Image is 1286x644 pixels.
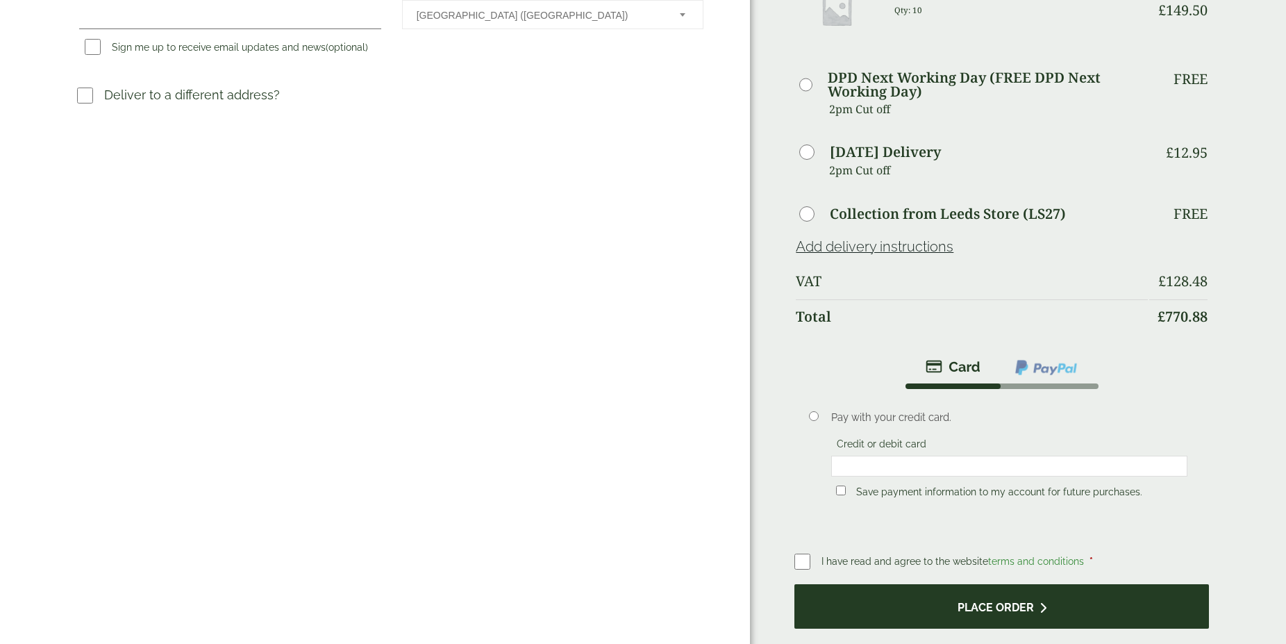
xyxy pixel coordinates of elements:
label: [DATE] Delivery [830,145,941,159]
button: Place order [794,584,1209,629]
span: United Kingdom (UK) [417,1,662,30]
p: 2pm Cut off [829,160,1148,181]
bdi: 149.50 [1158,1,1208,19]
label: Credit or debit card [831,438,932,454]
small: Qty: 10 [894,5,922,15]
p: Deliver to a different address? [104,85,280,104]
bdi: 12.95 [1166,143,1208,162]
span: £ [1158,272,1166,290]
p: 2pm Cut off [829,99,1148,119]
span: I have read and agree to the website [821,556,1087,567]
label: Save payment information to my account for future purchases. [851,486,1148,502]
th: VAT [796,265,1148,298]
bdi: 128.48 [1158,272,1208,290]
a: terms and conditions [988,556,1084,567]
input: Sign me up to receive email updates and news(optional) [85,39,101,55]
p: Pay with your credit card. [831,410,1187,425]
span: (optional) [326,42,368,53]
span: £ [1158,1,1166,19]
bdi: 770.88 [1158,307,1208,326]
label: Collection from Leeds Store (LS27) [830,207,1066,221]
a: Add delivery instructions [796,238,953,255]
span: £ [1158,307,1165,326]
abbr: required [1089,556,1093,567]
label: Sign me up to receive email updates and news [79,42,374,57]
img: ppcp-gateway.png [1014,358,1078,377]
p: Free [1174,71,1208,88]
p: Free [1174,206,1208,222]
th: Total [796,299,1148,333]
span: £ [1166,143,1174,162]
img: stripe.png [926,358,980,375]
iframe: Secure card payment input frame [835,460,1183,472]
label: DPD Next Working Day (FREE DPD Next Working Day) [828,71,1148,99]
